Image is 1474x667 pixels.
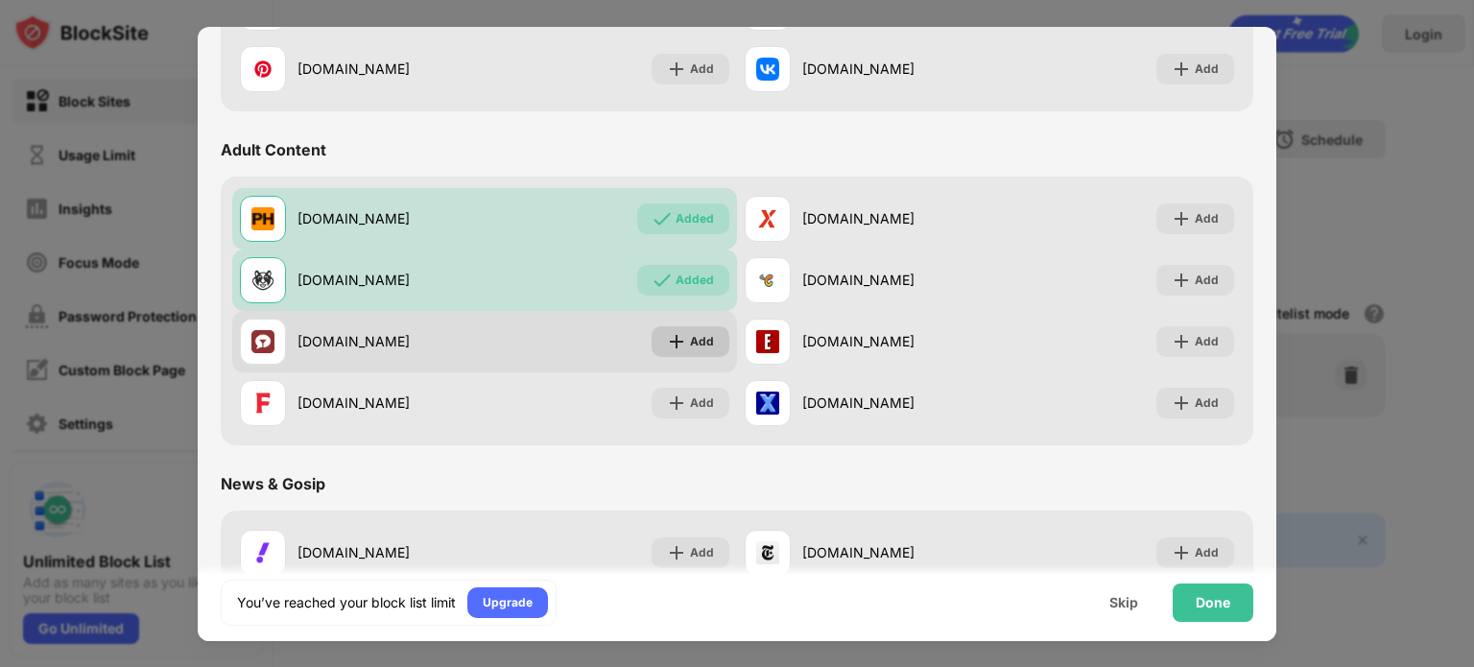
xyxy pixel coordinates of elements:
div: News & Gosip [221,474,325,493]
div: Add [690,60,714,79]
div: Add [1195,543,1219,562]
img: favicons [756,330,779,353]
div: [DOMAIN_NAME] [802,59,989,79]
img: favicons [251,58,274,81]
div: [DOMAIN_NAME] [297,331,485,351]
img: favicons [251,207,274,230]
div: [DOMAIN_NAME] [297,542,485,562]
div: Adult Content [221,140,326,159]
div: [DOMAIN_NAME] [297,393,485,413]
div: [DOMAIN_NAME] [802,331,989,351]
img: favicons [756,207,779,230]
div: [DOMAIN_NAME] [802,393,989,413]
img: favicons [756,269,779,292]
div: Add [1195,332,1219,351]
div: [DOMAIN_NAME] [802,270,989,290]
div: Added [676,271,714,290]
img: favicons [756,541,779,564]
div: Add [690,543,714,562]
div: You’ve reached your block list limit [237,593,456,612]
div: Added [676,209,714,228]
div: [DOMAIN_NAME] [297,59,485,79]
div: Skip [1109,595,1138,610]
div: Add [690,332,714,351]
div: Done [1196,595,1230,610]
div: Add [1195,393,1219,413]
img: favicons [251,541,274,564]
div: Add [1195,60,1219,79]
div: Upgrade [483,593,533,612]
img: favicons [756,392,779,415]
div: [DOMAIN_NAME] [297,270,485,290]
div: Add [1195,271,1219,290]
img: favicons [251,392,274,415]
div: [DOMAIN_NAME] [802,208,989,228]
img: favicons [756,58,779,81]
div: [DOMAIN_NAME] [802,542,989,562]
img: favicons [251,269,274,292]
div: Add [1195,209,1219,228]
div: Add [690,393,714,413]
img: favicons [251,330,274,353]
div: [DOMAIN_NAME] [297,208,485,228]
